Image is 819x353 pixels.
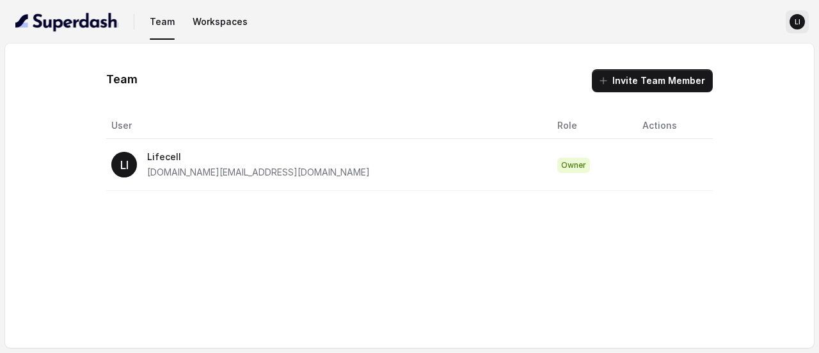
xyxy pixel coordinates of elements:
span: Owner [557,158,590,173]
button: Team [145,10,180,33]
th: User [106,113,546,139]
text: LI [120,158,129,172]
th: Actions [632,113,712,139]
button: Workspaces [187,10,253,33]
span: [DOMAIN_NAME][EMAIL_ADDRESS][DOMAIN_NAME] [147,167,370,177]
h1: Team [106,69,138,90]
th: Role [547,113,632,139]
p: Lifecell [147,149,370,165]
button: Invite Team Member [592,69,713,92]
text: LI [795,18,800,26]
img: light.svg [15,12,118,32]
